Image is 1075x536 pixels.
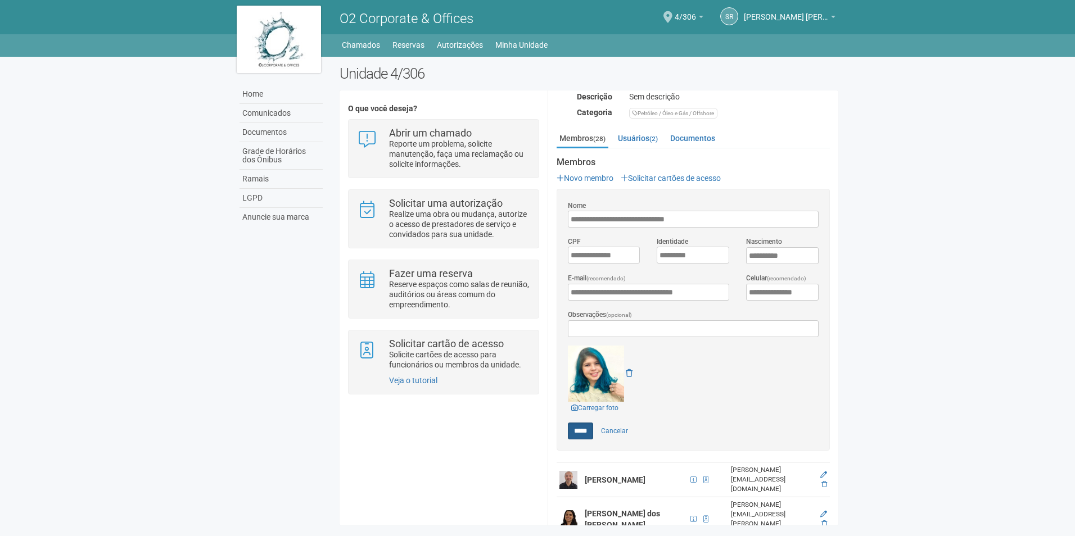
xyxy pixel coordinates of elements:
strong: Membros [557,157,830,167]
div: Petróleo / Óleo e Gás / Offshore [629,108,717,119]
a: Solicitar uma autorização Realize uma obra ou mudança, autorize o acesso de prestadores de serviç... [357,198,530,239]
strong: [PERSON_NAME] dos [PERSON_NAME] [585,509,660,529]
h2: Unidade 4/306 [340,65,838,82]
label: Identidade [657,237,688,247]
a: Usuários(2) [615,130,661,147]
span: (recomendado) [586,275,626,281]
a: Solicitar cartão de acesso Solicite cartões de acesso para funcionários ou membros da unidade. [357,339,530,370]
small: (2) [649,135,658,143]
a: Abrir um chamado Reporte um problema, solicite manutenção, faça uma reclamação ou solicite inform... [357,128,530,169]
span: (recomendado) [767,275,806,281]
div: [PERSON_NAME][EMAIL_ADDRESS][DOMAIN_NAME] [731,465,814,494]
span: O2 Corporate & Offices [340,11,473,26]
a: Novo membro [557,174,613,183]
span: 4/306 [675,2,696,21]
label: Nascimento [746,237,782,247]
a: Fazer uma reserva Reserve espaços como salas de reunião, auditórios ou áreas comum do empreendime... [357,269,530,310]
strong: [PERSON_NAME] [585,475,645,484]
a: Comunicados [240,104,323,123]
a: LGPD [240,189,323,208]
a: Documentos [240,123,323,142]
label: Nome [568,201,586,211]
strong: Fazer uma reserva [389,267,473,279]
a: Editar membro [820,471,827,479]
a: Autorizações [437,37,483,53]
a: Anuncie sua marca [240,208,323,226]
p: Solicite cartões de acesso para funcionários ou membros da unidade. [389,349,530,370]
label: CPF [568,237,581,247]
a: Excluir membro [821,480,827,488]
a: Membros(28) [557,130,608,148]
a: Grade de Horários dos Ônibus [240,142,323,170]
a: SR [720,7,738,25]
a: Reservas [392,37,424,53]
strong: Solicitar cartão de acesso [389,338,504,349]
a: Carregar foto [568,402,622,414]
a: [PERSON_NAME] [PERSON_NAME] [PERSON_NAME] [744,14,835,23]
strong: Solicitar uma autorização [389,197,503,209]
a: 4/306 [675,14,703,23]
p: Reporte um problema, solicite manutenção, faça uma reclamação ou solicite informações. [389,139,530,169]
small: (28) [593,135,606,143]
h4: O que você deseja? [348,105,539,113]
strong: Categoria [577,108,612,117]
a: Cancelar [595,423,634,439]
a: Excluir membro [821,520,827,528]
div: Sem descrição [621,92,838,102]
a: Solicitar cartões de acesso [621,174,721,183]
a: Ramais [240,170,323,189]
a: Remover [626,369,633,378]
img: user.png [559,510,577,528]
label: E-mail [568,273,626,284]
label: Observações [568,310,632,320]
p: Reserve espaços como salas de reunião, auditórios ou áreas comum do empreendimento. [389,279,530,310]
a: Home [240,85,323,104]
strong: Abrir um chamado [389,127,472,139]
span: (opcional) [606,312,632,318]
strong: Descrição [577,92,612,101]
a: Chamados [342,37,380,53]
a: Documentos [667,130,718,147]
a: Minha Unidade [495,37,548,53]
p: Realize uma obra ou mudança, autorize o acesso de prestadores de serviço e convidados para sua un... [389,209,530,239]
a: Veja o tutorial [389,376,437,385]
img: GetFile [568,346,624,402]
img: user.png [559,471,577,489]
img: logo.jpg [237,6,321,73]
span: Sandro Ricardo Santos da Silva [744,2,828,21]
label: Celular [746,273,806,284]
a: Editar membro [820,510,827,518]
